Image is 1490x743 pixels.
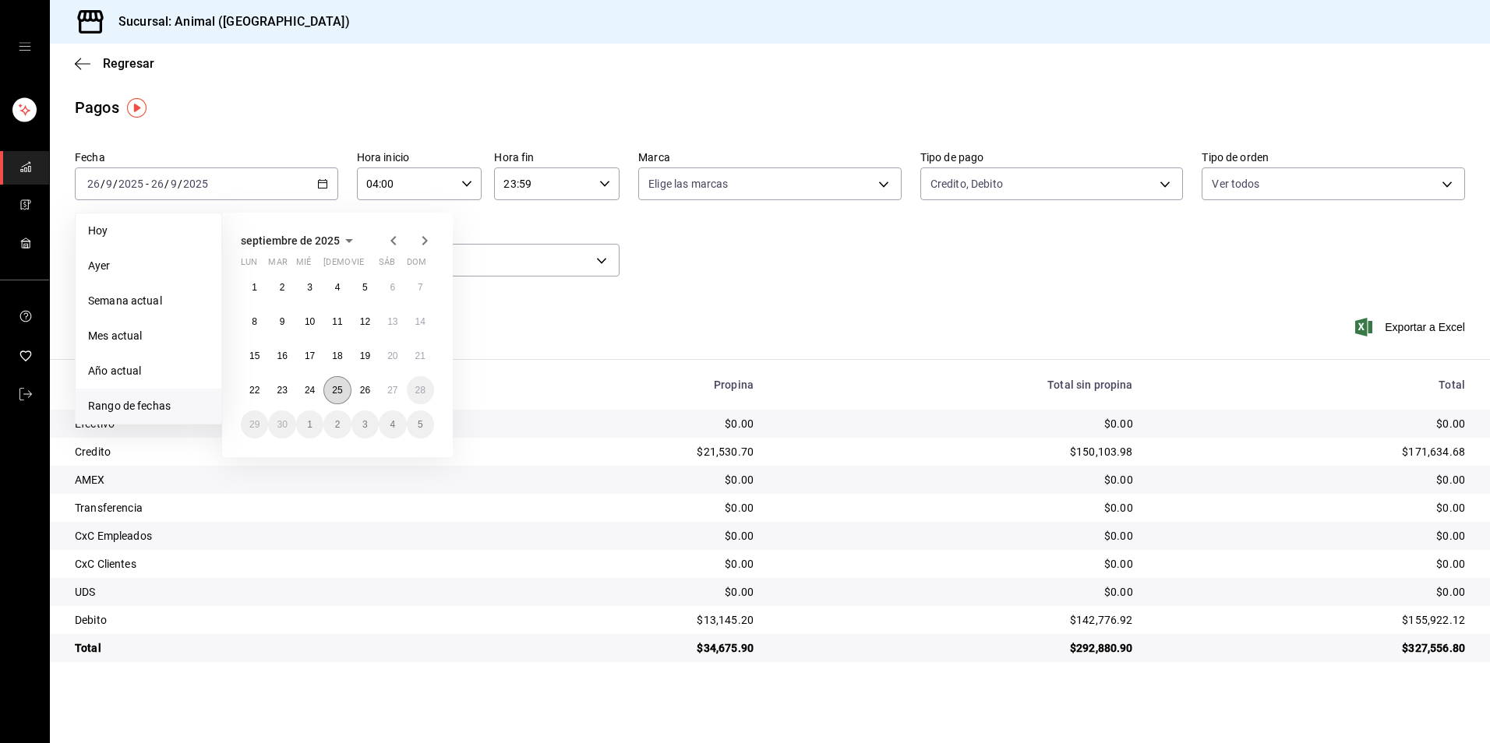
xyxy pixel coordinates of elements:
[1158,472,1465,488] div: $0.00
[779,640,1133,656] div: $292,880.90
[379,273,406,301] button: 6 de septiembre de 2025
[332,350,342,361] abbr: 18 de septiembre de 2025
[75,472,474,488] div: AMEX
[75,444,474,460] div: Credito
[360,316,370,327] abbr: 12 de septiembre de 2025
[332,385,342,396] abbr: 25 de septiembre de 2025
[252,316,257,327] abbr: 8 de septiembre de 2025
[920,152,1184,163] label: Tipo de pago
[1158,640,1465,656] div: $327,556.80
[418,419,423,430] abbr: 5 de octubre de 2025
[379,410,406,438] button: 4 de octubre de 2025
[351,308,379,336] button: 12 de septiembre de 2025
[323,376,351,404] button: 25 de septiembre de 2025
[75,640,474,656] div: Total
[241,410,268,438] button: 29 de septiembre de 2025
[75,96,119,119] div: Pagos
[379,342,406,370] button: 20 de septiembre de 2025
[1158,556,1465,572] div: $0.00
[499,416,754,431] div: $0.00
[779,416,1133,431] div: $0.00
[415,316,425,327] abbr: 14 de septiembre de 2025
[930,176,1003,192] span: Credito, Debito
[296,410,323,438] button: 1 de octubre de 2025
[648,176,728,192] span: Elige las marcas
[499,472,754,488] div: $0.00
[335,419,341,430] abbr: 2 de octubre de 2025
[296,308,323,336] button: 10 de septiembre de 2025
[499,556,754,572] div: $0.00
[88,258,209,274] span: Ayer
[390,419,395,430] abbr: 4 de octubre de 2025
[362,419,368,430] abbr: 3 de octubre de 2025
[407,273,434,301] button: 7 de septiembre de 2025
[351,376,379,404] button: 26 de septiembre de 2025
[146,178,149,190] span: -
[1158,416,1465,431] div: $0.00
[305,350,315,361] abbr: 17 de septiembre de 2025
[249,350,260,361] abbr: 15 de septiembre de 2025
[296,257,311,273] abbr: miércoles
[127,98,147,118] img: Tooltip marker
[407,342,434,370] button: 21 de septiembre de 2025
[241,257,257,273] abbr: lunes
[360,385,370,396] abbr: 26 de septiembre de 2025
[360,350,370,361] abbr: 19 de septiembre de 2025
[638,152,902,163] label: Marca
[241,376,268,404] button: 22 de septiembre de 2025
[1158,379,1465,391] div: Total
[241,342,268,370] button: 15 de septiembre de 2025
[101,178,105,190] span: /
[1158,528,1465,544] div: $0.00
[1358,318,1465,336] span: Exportar a Excel
[351,273,379,301] button: 5 de septiembre de 2025
[178,178,182,190] span: /
[88,398,209,414] span: Rango de fechas
[268,257,287,273] abbr: martes
[296,342,323,370] button: 17 de septiembre de 2025
[75,500,474,516] div: Transferencia
[268,410,295,438] button: 30 de septiembre de 2025
[106,12,350,31] h3: Sucursal: Animal ([GEOGRAPHIC_DATA])
[268,273,295,301] button: 2 de septiembre de 2025
[779,444,1133,460] div: $150,103.98
[499,528,754,544] div: $0.00
[241,308,268,336] button: 8 de septiembre de 2025
[499,500,754,516] div: $0.00
[415,385,425,396] abbr: 28 de septiembre de 2025
[1158,444,1465,460] div: $171,634.68
[323,308,351,336] button: 11 de septiembre de 2025
[387,385,397,396] abbr: 27 de septiembre de 2025
[182,178,209,190] input: ----
[407,410,434,438] button: 5 de octubre de 2025
[241,273,268,301] button: 1 de septiembre de 2025
[779,556,1133,572] div: $0.00
[164,178,169,190] span: /
[280,316,285,327] abbr: 9 de septiembre de 2025
[407,376,434,404] button: 28 de septiembre de 2025
[1202,152,1465,163] label: Tipo de orden
[305,385,315,396] abbr: 24 de septiembre de 2025
[118,178,144,190] input: ----
[379,376,406,404] button: 27 de septiembre de 2025
[1158,584,1465,600] div: $0.00
[307,419,312,430] abbr: 1 de octubre de 2025
[323,410,351,438] button: 2 de octubre de 2025
[1158,612,1465,628] div: $155,922.12
[387,316,397,327] abbr: 13 de septiembre de 2025
[499,584,754,600] div: $0.00
[499,612,754,628] div: $13,145.20
[494,152,620,163] label: Hora fin
[241,231,358,250] button: septiembre de 2025
[499,379,754,391] div: Propina
[499,640,754,656] div: $34,675.90
[418,282,423,293] abbr: 7 de septiembre de 2025
[499,444,754,460] div: $21,530.70
[407,257,426,273] abbr: domingo
[779,472,1133,488] div: $0.00
[75,56,154,71] button: Regresar
[88,328,209,344] span: Mes actual
[113,178,118,190] span: /
[88,293,209,309] span: Semana actual
[351,257,364,273] abbr: viernes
